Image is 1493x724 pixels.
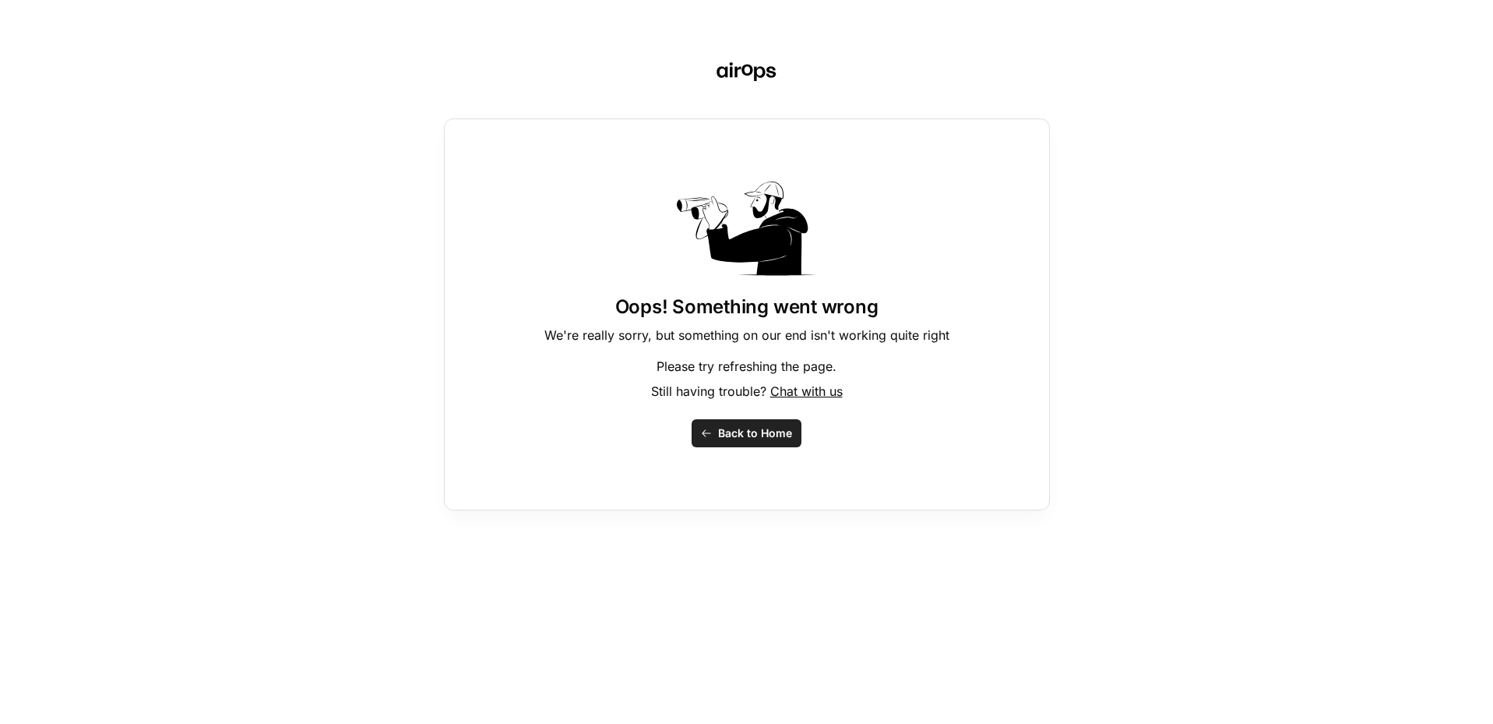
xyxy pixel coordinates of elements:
p: We're really sorry, but something on our end isn't working quite right [544,326,949,344]
span: Back to Home [718,426,792,441]
p: Please try refreshing the page. [657,357,836,376]
button: Back to Home [692,419,801,447]
h1: Oops! Something went wrong [615,295,879,320]
p: Still having trouble? [651,382,843,401]
span: Chat with us [770,383,843,399]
